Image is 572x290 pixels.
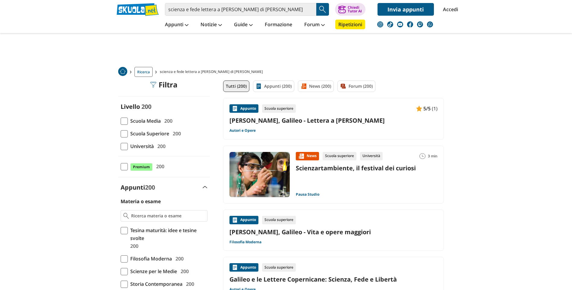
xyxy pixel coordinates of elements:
span: (1) [432,105,438,112]
span: 200 [141,102,151,111]
img: Apri e chiudi sezione [203,186,207,188]
img: Cerca appunti, riassunti o versioni [318,5,327,14]
span: Tesina maturità: idee e tesine svolte [128,226,207,242]
div: Filtra [150,80,178,89]
div: Appunto [229,104,258,113]
img: Appunti contenuto [232,264,238,270]
div: Chiedi Tutor AI [348,6,362,13]
a: Scienzartambiente, il festival dei curiosi [296,164,416,172]
a: Appunti [163,20,190,30]
a: Autori e Opere [229,128,256,133]
button: ChiediTutor AI [335,3,365,16]
input: Cerca appunti, riassunti o versioni [165,3,316,16]
span: 200 [170,130,181,137]
span: Scuola Superiore [128,130,169,137]
label: Livello [121,102,140,111]
img: News contenuto [298,153,304,159]
a: Tutti (200) [223,80,249,92]
a: Forum (200) [337,80,375,92]
a: News (200) [298,80,334,92]
div: Scuola superiore [262,216,296,224]
a: [PERSON_NAME], Galileo - Lettera a [PERSON_NAME] [229,116,438,125]
img: youtube [397,21,403,27]
div: Università [360,152,383,160]
img: twitch [417,21,423,27]
span: Università [128,142,154,150]
a: Ripetizioni [335,20,365,29]
span: 200 [184,280,194,288]
span: 5/5 [423,105,431,112]
span: 200 [145,183,155,191]
img: Forum filtro contenuto [340,83,346,89]
a: Formazione [263,20,294,30]
a: Galileo e le Lettere Copernicane: Scienza, Fede e Libertà [229,275,438,283]
img: Tempo lettura [419,153,425,159]
a: Appunti (200) [253,80,294,92]
img: Appunti filtro contenuto [256,83,262,89]
img: News filtro contenuto [301,83,307,89]
div: Scuola superiore [262,263,296,272]
img: Ricerca materia o esame [123,213,129,219]
label: Appunti [121,183,155,191]
a: Invia appunti [378,3,434,16]
div: Scuola superiore [262,104,296,113]
span: Filosofia Moderna [128,255,172,263]
a: Accedi [443,3,456,16]
input: Ricerca materia o esame [131,213,204,219]
a: Ricerca [134,67,153,77]
span: 200 [155,142,166,150]
img: Appunti contenuto [232,106,238,112]
a: Filosofia Moderna [229,240,261,244]
a: Pausa Studio [296,192,319,197]
a: Forum [303,20,326,30]
div: Appunto [229,263,258,272]
a: Notizie [199,20,223,30]
img: tiktok [387,21,393,27]
img: facebook [407,21,413,27]
div: News [296,152,319,160]
span: 3 min [428,152,438,160]
span: Scuola Media [128,117,161,125]
img: WhatsApp [427,21,433,27]
span: 200 [154,162,164,170]
button: Search Button [316,3,329,16]
span: Scienze per le Medie [128,267,177,275]
span: 200 [128,242,138,250]
a: Guide [232,20,254,30]
label: Materia o esame [121,198,161,205]
span: Premium [130,163,153,171]
span: scienza e fede lettera a [PERSON_NAME] di [PERSON_NAME] [160,67,265,77]
img: Filtra filtri mobile [150,82,156,88]
img: Home [118,67,127,76]
img: instagram [377,21,383,27]
a: [PERSON_NAME], Galileo - Vita e opere maggiori [229,228,438,236]
span: 200 [178,267,189,275]
div: Scuola superiore [323,152,356,160]
img: Immagine news [229,152,290,197]
span: Storia Contemporanea [128,280,182,288]
div: Appunto [229,216,258,224]
a: Home [118,67,127,77]
span: 200 [173,255,184,263]
img: Appunti contenuto [416,106,422,112]
img: Appunti contenuto [232,217,238,223]
span: 200 [162,117,172,125]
